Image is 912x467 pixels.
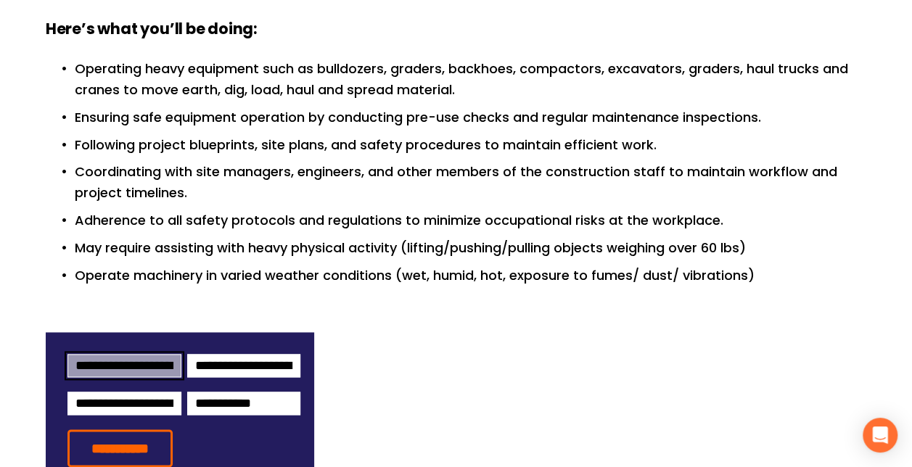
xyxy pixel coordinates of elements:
strong: Here’s what you’ll be doing: [46,17,258,44]
p: Coordinating with site managers, engineers, and other members of the construction staff to mainta... [75,162,866,204]
p: Operating heavy equipment such as bulldozers, graders, backhoes, compactors, excavators, graders,... [75,59,866,101]
p: Adherence to all safety protocols and regulations to minimize occupational risks at the workplace. [75,210,866,231]
p: Following project blueprints, site plans, and safety procedures to maintain efficient work. [75,135,866,156]
p: Ensuring safe equipment operation by conducting pre-use checks and regular maintenance inspections. [75,107,866,128]
p: May require assisting with heavy physical activity (lifting/pushing/pulling objects weighing over... [75,238,866,259]
p: Operate machinery in varied weather conditions (wet, humid, hot, exposure to fumes/ dust/ vibrati... [75,265,866,286]
div: Open Intercom Messenger [863,418,897,452]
